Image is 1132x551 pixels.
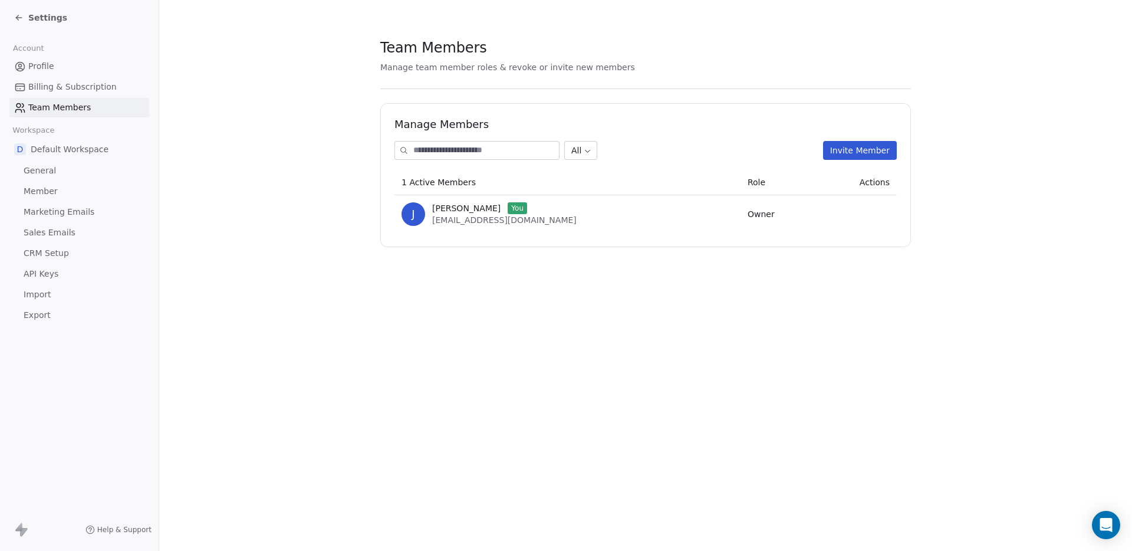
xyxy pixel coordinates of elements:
[9,161,149,181] a: General
[402,178,476,187] span: 1 Active Members
[380,63,635,72] span: Manage team member roles & revoke or invite new members
[9,306,149,325] a: Export
[24,247,69,260] span: CRM Setup
[9,244,149,263] a: CRM Setup
[432,202,501,214] span: [PERSON_NAME]
[823,141,897,160] button: Invite Member
[394,117,897,132] h1: Manage Members
[24,206,94,218] span: Marketing Emails
[28,81,117,93] span: Billing & Subscription
[9,285,149,304] a: Import
[28,60,54,73] span: Profile
[748,178,765,187] span: Role
[14,143,26,155] span: D
[9,182,149,201] a: Member
[508,202,527,214] span: You
[9,264,149,284] a: API Keys
[432,215,577,225] span: [EMAIL_ADDRESS][DOMAIN_NAME]
[28,12,67,24] span: Settings
[8,40,49,57] span: Account
[24,268,58,280] span: API Keys
[402,202,425,226] span: J
[748,209,775,219] span: Owner
[24,309,51,322] span: Export
[1092,511,1120,539] div: Open Intercom Messenger
[85,525,152,534] a: Help & Support
[8,122,60,139] span: Workspace
[380,39,487,57] span: Team Members
[28,101,91,114] span: Team Members
[24,165,56,177] span: General
[9,98,149,117] a: Team Members
[9,57,149,76] a: Profile
[860,178,890,187] span: Actions
[24,288,51,301] span: Import
[9,77,149,97] a: Billing & Subscription
[9,202,149,222] a: Marketing Emails
[24,185,58,198] span: Member
[24,227,75,239] span: Sales Emails
[9,223,149,242] a: Sales Emails
[97,525,152,534] span: Help & Support
[31,143,108,155] span: Default Workspace
[14,12,67,24] a: Settings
